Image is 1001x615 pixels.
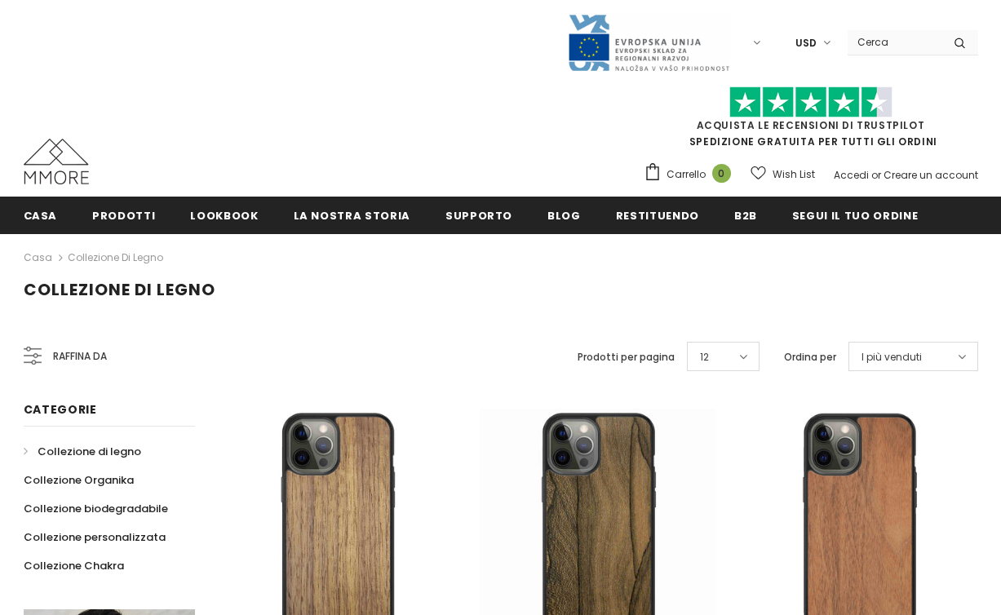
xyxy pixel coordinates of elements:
[547,208,581,223] span: Blog
[445,197,512,233] a: supporto
[834,168,869,182] a: Accedi
[24,278,215,301] span: Collezione di legno
[53,347,107,365] span: Raffina da
[24,558,124,573] span: Collezione Chakra
[24,466,134,494] a: Collezione Organika
[871,168,881,182] span: or
[445,208,512,223] span: supporto
[751,160,815,188] a: Wish List
[24,523,166,551] a: Collezione personalizzata
[190,197,258,233] a: Lookbook
[24,208,58,223] span: Casa
[24,494,168,523] a: Collezione biodegradabile
[24,401,97,418] span: Categorie
[38,444,141,459] span: Collezione di legno
[795,35,817,51] span: USD
[24,472,134,488] span: Collezione Organika
[792,197,918,233] a: Segui il tuo ordine
[616,197,699,233] a: Restituendo
[24,437,141,466] a: Collezione di legno
[24,529,166,545] span: Collezione personalizzata
[567,35,730,49] a: Javni Razpis
[734,197,757,233] a: B2B
[861,349,922,365] span: I più venduti
[547,197,581,233] a: Blog
[24,197,58,233] a: Casa
[616,208,699,223] span: Restituendo
[667,166,706,183] span: Carrello
[24,551,124,580] a: Collezione Chakra
[700,349,709,365] span: 12
[24,501,168,516] span: Collezione biodegradabile
[24,139,89,184] img: Casi MMORE
[294,197,410,233] a: La nostra storia
[792,208,918,223] span: Segui il tuo ordine
[729,86,892,118] img: Fidati di Pilot Stars
[644,162,739,187] a: Carrello 0
[848,30,941,54] input: Search Site
[294,208,410,223] span: La nostra storia
[190,208,258,223] span: Lookbook
[68,250,163,264] a: Collezione di legno
[734,208,757,223] span: B2B
[567,13,730,73] img: Javni Razpis
[92,208,155,223] span: Prodotti
[92,197,155,233] a: Prodotti
[697,118,925,132] a: Acquista le recensioni di TrustPilot
[578,349,675,365] label: Prodotti per pagina
[644,94,978,148] span: SPEDIZIONE GRATUITA PER TUTTI GLI ORDINI
[24,248,52,268] a: Casa
[773,166,815,183] span: Wish List
[784,349,836,365] label: Ordina per
[712,164,731,183] span: 0
[884,168,978,182] a: Creare un account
